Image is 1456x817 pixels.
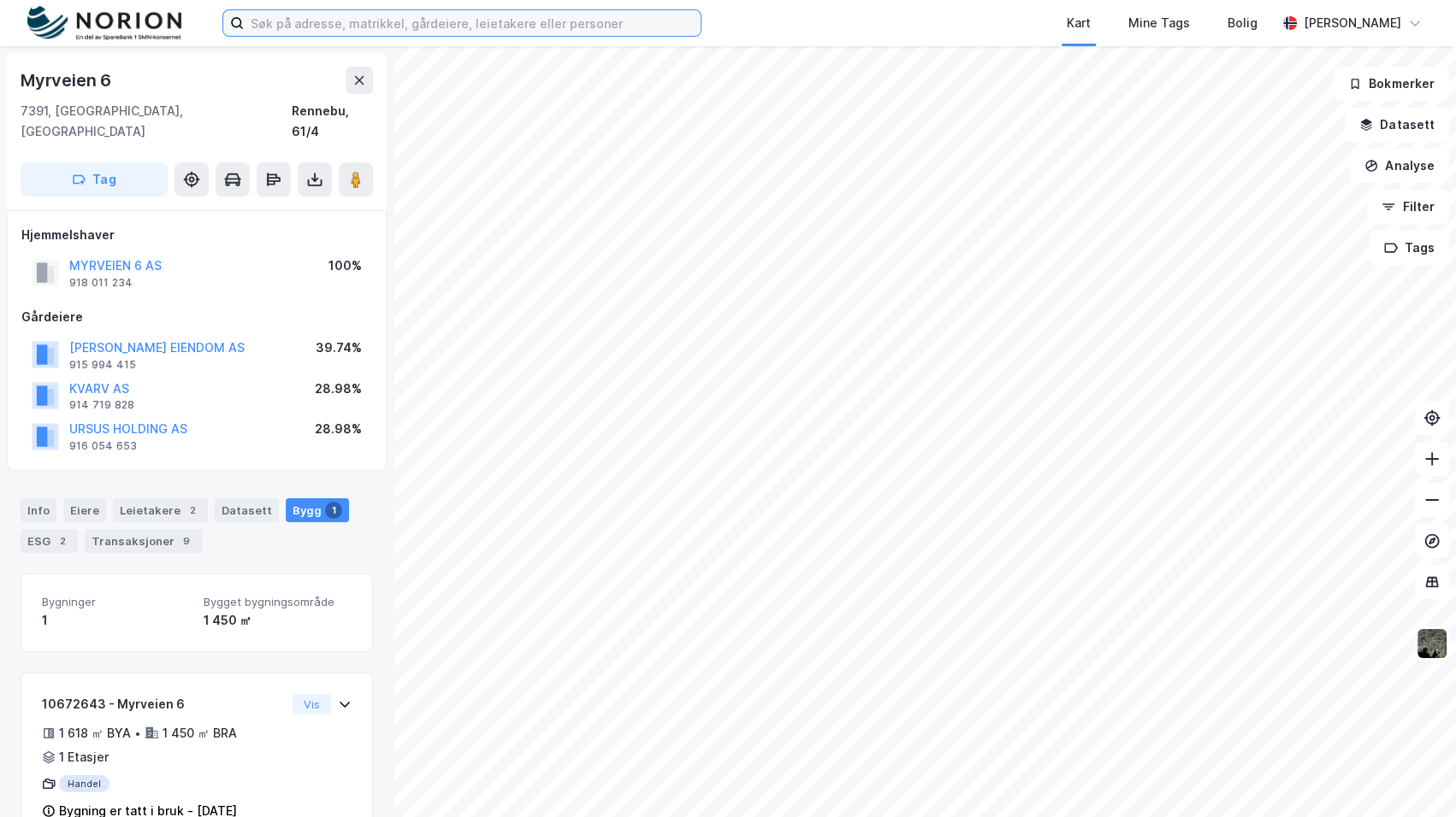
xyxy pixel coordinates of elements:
[328,256,362,276] div: 100%
[21,101,292,142] div: 7391, [GEOGRAPHIC_DATA], [GEOGRAPHIC_DATA]
[1067,13,1091,33] div: Kart
[178,532,195,550] div: 9
[315,419,362,439] div: 28.98%
[215,498,279,522] div: Datasett
[27,6,181,41] img: norion-logo.80e7a08dc31c2e691866.png
[21,225,372,245] div: Hjemmelshaver
[42,595,190,609] span: Bygninger
[69,276,133,290] div: 918 011 234
[244,10,701,36] input: Søk på adresse, matrikkel, gårdeiere, leietakere eller personer
[59,747,109,767] div: 1 Etasjer
[69,358,136,372] div: 915 994 415
[1128,13,1190,33] div: Mine Tags
[69,439,137,453] div: 916 054 653
[1334,67,1449,101] button: Bokmerker
[316,338,362,358] div: 39.74%
[69,398,134,412] div: 914 719 828
[163,723,237,744] div: 1 450 ㎡ BRA
[286,498,349,522] div: Bygg
[63,498,106,522] div: Eiere
[21,162,168,197] button: Tag
[42,694,286,714] div: 10672643 - Myrveien 6
[204,610,352,631] div: 1 450 ㎡
[1228,13,1258,33] div: Bolig
[315,379,362,399] div: 28.98%
[1345,108,1449,142] button: Datasett
[1370,735,1456,817] iframe: Chat Widget
[1367,190,1449,224] button: Filter
[1416,627,1448,660] img: 9k=
[59,723,131,744] div: 1 618 ㎡ BYA
[1370,231,1449,265] button: Tags
[1370,735,1456,817] div: Kontrollprogram for chat
[1350,149,1449,183] button: Analyse
[1304,13,1401,33] div: [PERSON_NAME]
[184,502,201,519] div: 2
[325,502,342,519] div: 1
[21,498,56,522] div: Info
[42,610,190,631] div: 1
[21,307,372,327] div: Gårdeiere
[134,726,141,740] div: •
[293,694,331,714] button: Vis
[21,67,115,94] div: Myrveien 6
[292,101,373,142] div: Rennebu, 61/4
[54,532,71,550] div: 2
[204,595,352,609] span: Bygget bygningsområde
[113,498,208,522] div: Leietakere
[21,529,78,553] div: ESG
[85,529,202,553] div: Transaksjoner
